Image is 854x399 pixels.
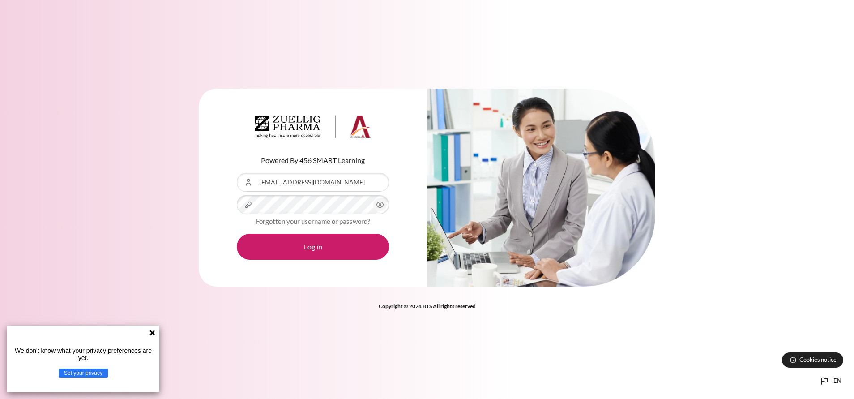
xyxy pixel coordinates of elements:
[237,173,389,192] input: Username or Email Address
[816,372,845,390] button: Languages
[256,217,370,225] a: Forgotten your username or password?
[59,369,108,378] button: Set your privacy
[237,155,389,166] p: Powered By 456 SMART Learning
[782,352,843,368] button: Cookies notice
[237,234,389,260] button: Log in
[379,303,476,309] strong: Copyright © 2024 BTS All rights reserved
[11,347,156,361] p: We don't know what your privacy preferences are yet.
[255,116,371,142] a: Architeck
[799,356,837,364] span: Cookies notice
[255,116,371,138] img: Architeck
[833,377,841,386] span: en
